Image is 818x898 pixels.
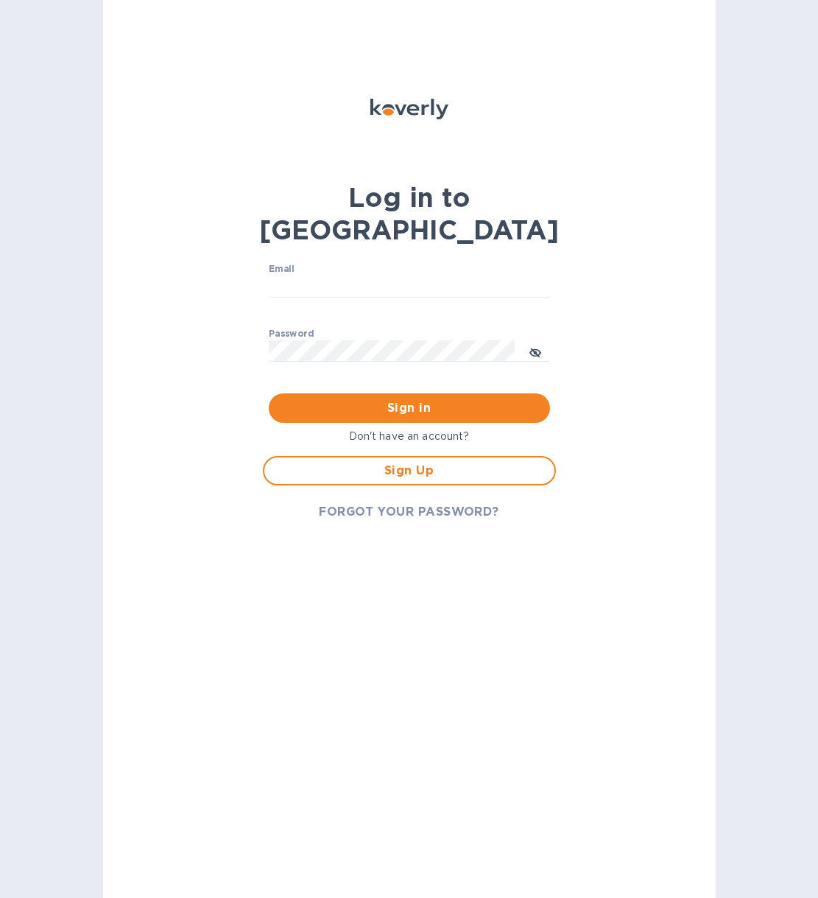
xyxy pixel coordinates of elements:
button: Sign in [269,393,550,423]
button: FORGOT YOUR PASSWORD? [307,497,511,527]
span: Sign Up [276,462,543,480]
p: Don't have an account? [263,429,556,444]
img: Koverly [370,99,448,119]
label: Password [269,329,314,338]
span: Sign in [281,399,538,417]
button: Sign Up [263,456,556,485]
label: Email [269,264,295,273]
span: FORGOT YOUR PASSWORD? [319,503,499,521]
b: Log in to [GEOGRAPHIC_DATA] [259,181,559,246]
button: toggle password visibility [521,337,550,366]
